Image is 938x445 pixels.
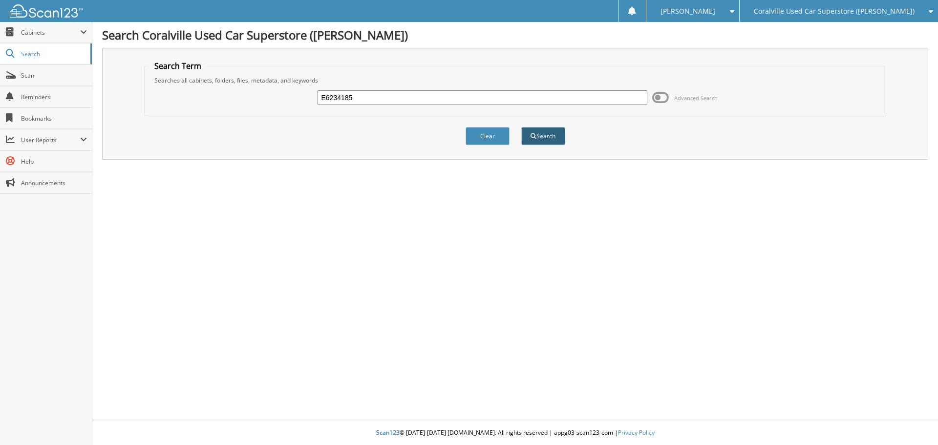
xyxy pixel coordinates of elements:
[754,8,915,14] span: Coralville Used Car Superstore ([PERSON_NAME])
[674,94,718,102] span: Advanced Search
[521,127,565,145] button: Search
[889,398,938,445] iframe: Chat Widget
[21,28,80,37] span: Cabinets
[21,179,87,187] span: Announcements
[149,76,881,85] div: Searches all cabinets, folders, files, metadata, and keywords
[21,136,80,144] span: User Reports
[618,428,655,437] a: Privacy Policy
[661,8,715,14] span: [PERSON_NAME]
[21,50,85,58] span: Search
[21,93,87,101] span: Reminders
[149,61,206,71] legend: Search Term
[21,157,87,166] span: Help
[21,114,87,123] span: Bookmarks
[466,127,510,145] button: Clear
[10,4,83,18] img: scan123-logo-white.svg
[376,428,400,437] span: Scan123
[21,71,87,80] span: Scan
[92,421,938,445] div: © [DATE]-[DATE] [DOMAIN_NAME]. All rights reserved | appg03-scan123-com |
[102,27,928,43] h1: Search Coralville Used Car Superstore ([PERSON_NAME])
